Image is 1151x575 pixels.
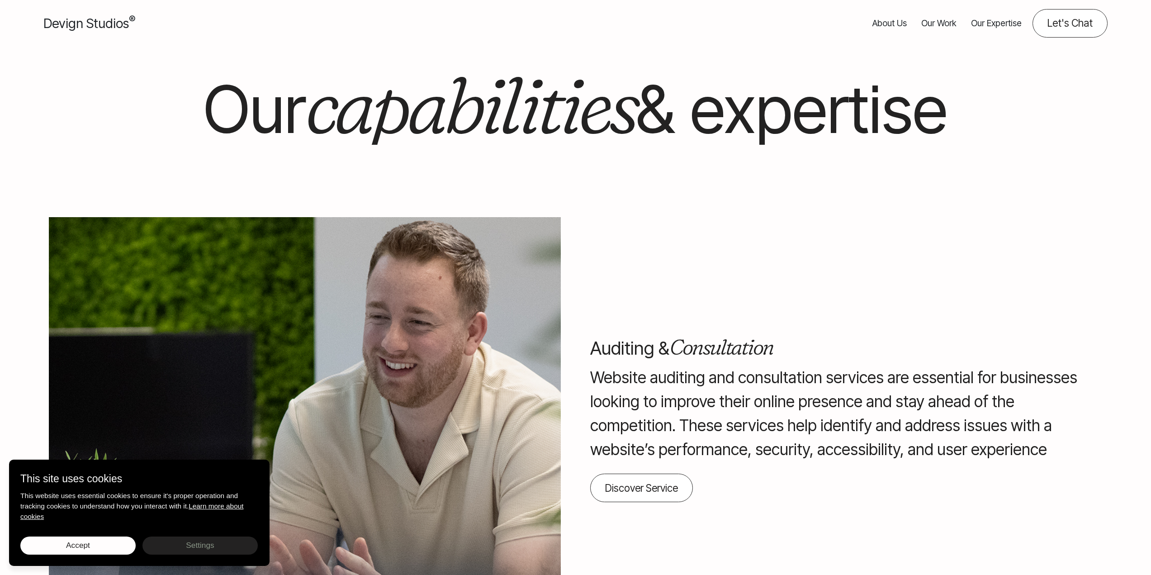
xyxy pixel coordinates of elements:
em: Consultation [669,333,773,360]
em: capabilities [306,57,636,153]
a: About Us [872,9,907,38]
p: This site uses cookies [20,471,258,487]
span: Settings [186,541,214,550]
a: Contact us about your project [1033,9,1108,38]
a: Our Expertise [971,9,1022,38]
h1: Our & expertise [184,74,967,145]
p: This website uses essential cookies to ensure it's proper operation and tracking cookies to under... [20,490,258,522]
h3: Auditing & [590,335,773,362]
a: Our Work [921,9,957,38]
button: Accept [20,537,136,555]
sup: ® [129,14,135,25]
button: Settings [142,537,258,555]
p: Website auditing and consultation services are essential for businesses looking to improve their ... [590,366,1103,461]
a: Learn more about our Consultation services [590,474,693,502]
span: Devign Studios [43,15,135,31]
a: Devign Studios® Homepage [43,14,135,33]
span: Accept [66,541,90,550]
